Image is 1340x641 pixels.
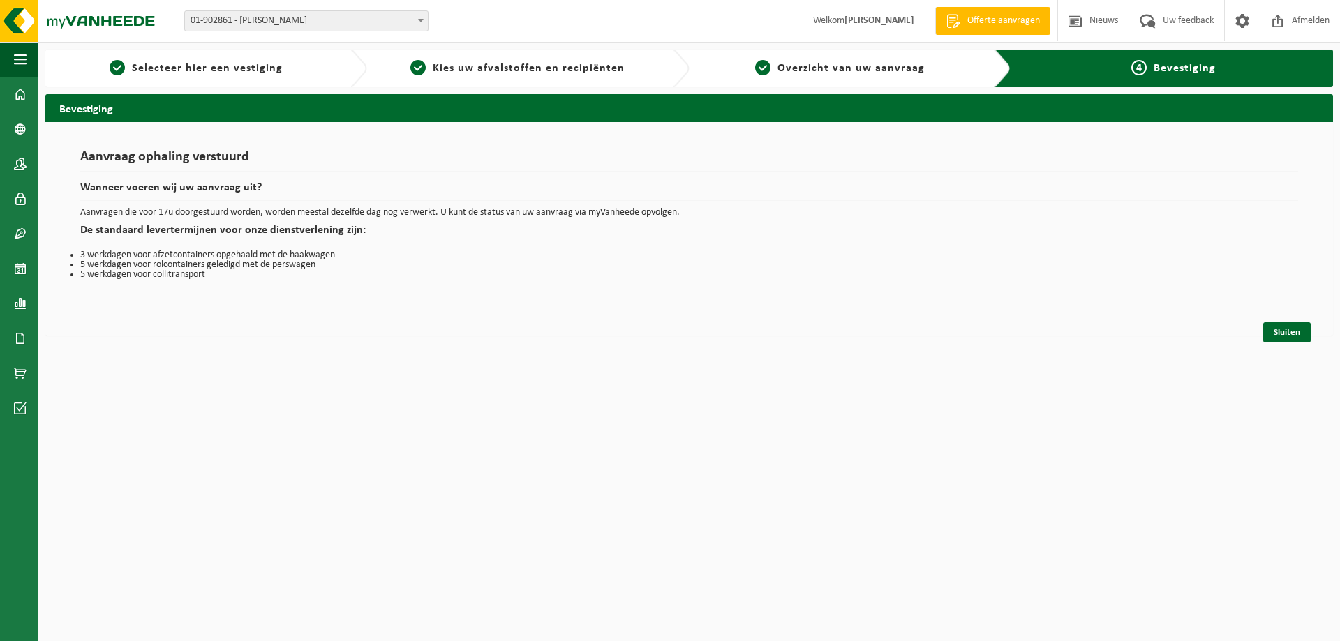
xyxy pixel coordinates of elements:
span: 01-902861 - VANSLAMBROUCK EDWIN - LANGEMARK-POELKAPELLE [184,10,429,31]
span: 1 [110,60,125,75]
span: 01-902861 - VANSLAMBROUCK EDWIN - LANGEMARK-POELKAPELLE [185,11,428,31]
a: 2Kies uw afvalstoffen en recipiënten [374,60,661,77]
h1: Aanvraag ophaling verstuurd [80,150,1298,172]
span: 2 [410,60,426,75]
span: Selecteer hier een vestiging [132,63,283,74]
p: Aanvragen die voor 17u doorgestuurd worden, worden meestal dezelfde dag nog verwerkt. U kunt de s... [80,208,1298,218]
span: Bevestiging [1154,63,1216,74]
a: Sluiten [1263,322,1311,342]
span: Kies uw afvalstoffen en recipiënten [433,63,625,74]
h2: Wanneer voeren wij uw aanvraag uit? [80,182,1298,201]
li: 5 werkdagen voor rolcontainers geledigd met de perswagen [80,260,1298,270]
span: Overzicht van uw aanvraag [777,63,925,74]
span: Offerte aanvragen [964,14,1043,28]
strong: [PERSON_NAME] [844,15,914,26]
a: 1Selecteer hier een vestiging [52,60,339,77]
span: 4 [1131,60,1147,75]
li: 5 werkdagen voor collitransport [80,270,1298,280]
li: 3 werkdagen voor afzetcontainers opgehaald met de haakwagen [80,250,1298,260]
h2: Bevestiging [45,94,1333,121]
h2: De standaard levertermijnen voor onze dienstverlening zijn: [80,225,1298,243]
a: 3Overzicht van uw aanvraag [697,60,983,77]
a: Offerte aanvragen [935,7,1050,35]
span: 3 [755,60,770,75]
